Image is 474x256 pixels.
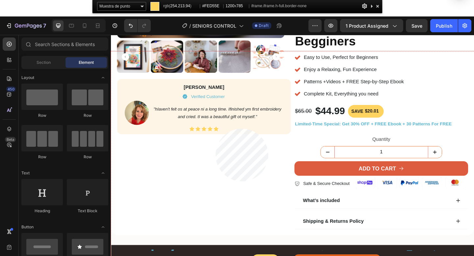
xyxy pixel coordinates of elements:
div: Beta [5,137,16,142]
div: Text Block [67,208,108,214]
span: | [199,4,200,8]
div: Contraer este panel [369,2,374,10]
img: gempages_581924789262746585-87d283f0-b697-4069-89fa-eff73e9a8ac6.png [212,234,281,243]
span: rgb( , , ) [163,2,198,10]
button: Save [406,19,428,32]
div: Row [67,113,108,118]
p: What’s included [209,176,249,185]
button: ADD TO CART [199,138,388,153]
span: Section [37,60,51,65]
span: #FED55E [202,2,221,10]
span: Toggle open [98,168,108,178]
span: Save [411,23,422,29]
span: 254 [170,4,177,8]
img: gempages_581924789262746585-9dabd3c2-86c2-4c53-9c92-fb5a6f1acce8.jpg [264,153,388,169]
div: SAVE [260,79,276,88]
span: 1200 [225,4,234,8]
div: 450 [6,87,16,92]
span: 94 [186,4,190,8]
button: 7 [3,19,49,32]
span: Element [79,60,94,65]
button: Publish [430,19,458,32]
p: Safe & Secure Checkout [209,158,259,165]
div: Row [21,154,63,160]
div: Heading [21,208,63,214]
span: | [223,4,224,8]
span: Draft [259,23,269,29]
p: Enjoy a Relaxing, Fun Experience [210,34,319,42]
input: Search Sections & Elements [21,38,108,51]
p: Verified Customer [87,64,123,71]
div: 31% [157,242,169,249]
span: Button [21,224,34,230]
button: increment [345,121,360,134]
img: gempages_581924789262746585-1185ea79-9791-4b6c-b92d-35cb63f3aa4e.png [321,234,370,243]
span: 213 [178,4,185,8]
div: $44.99 [222,76,255,91]
span: / [189,22,191,29]
p: Complete Kit, Everything you need [210,60,319,68]
div: CLAIM YOUR DISCOUNT [207,242,277,252]
div: Quantity [199,109,388,119]
div: Publish [436,22,452,29]
div: Row [21,113,63,118]
span: .iframe.h-full.border-none [262,4,307,8]
div: ADD TO CART [269,140,310,151]
span: SENIORS CONTROL [192,22,236,29]
img: gempages_581924789262746585-ec41d088-ecee-4b01-ac3e-7aa69c0d97b0.png [30,234,69,244]
span: Toggle open [98,72,108,83]
strong: [PERSON_NAME] [79,54,123,60]
span: 1 product assigned [346,22,388,29]
div: Row [67,154,108,160]
div: Cerrar y detener la selección [374,2,381,10]
div: $65.00 [94,242,114,250]
span: 785 [236,4,243,8]
strong: Limited-Time Special: Get 30% OFF + FREE Ebook + 30 Patterns For FREE [200,94,371,100]
div: Undo/Redo [124,19,151,32]
div: $44.99 [117,238,150,253]
div: Opciones [361,2,368,10]
div: OFF [169,242,180,250]
p: Patterns +Videos + FREE Step-by-Step Ebook [210,47,319,55]
span: x [225,2,247,10]
button: CLAIM YOUR DISCOUNT [199,239,293,255]
span: | [249,4,250,8]
div: $20.01 [276,79,292,87]
div: $65.00 [199,79,219,88]
button: 1 product assigned [340,19,403,32]
p: Shipping & Returns Policy [209,198,275,208]
p: 7 [43,22,46,30]
button: Carousel Next Arrow [176,20,184,28]
input: quantity [243,121,345,134]
p: Easy to Use, Perfect for Beginners [210,21,319,29]
span: Toggle open [98,222,108,232]
span: Layout [21,75,34,81]
img: gempages_581924789262746585-65d63879-0d07-4d90-8ae9-55c7f843e80a.webp [15,72,41,98]
button: decrement [228,121,243,134]
span: iframe [251,2,306,10]
button: Carousel Back Arrow [12,20,20,28]
i: "hIaven't felt os at peace ni a long time. Ifinished ym first embroidery and cried. tI was a beau... [46,78,185,91]
span: Text [21,170,30,176]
